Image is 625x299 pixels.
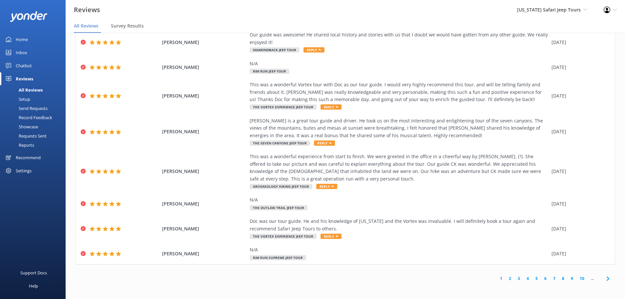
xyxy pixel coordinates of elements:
[162,39,247,46] span: [PERSON_NAME]
[250,60,548,67] div: N/A
[29,279,38,292] div: Help
[4,140,34,150] div: Reports
[16,151,41,164] div: Recommend
[250,255,306,260] span: Rim Run Supreme Jeep Tour
[550,275,559,282] a: 7
[314,140,335,146] span: Reply
[74,23,98,29] span: All Reviews
[4,104,48,113] div: Send Requests
[250,218,548,232] div: Doc was our tour guide. He and his knowledge of [US_STATE] and the Vortex was invaluable. I will ...
[16,59,32,72] div: Chatbot
[162,64,247,71] span: [PERSON_NAME]
[162,200,247,207] span: [PERSON_NAME]
[552,64,607,71] div: [DATE]
[162,225,247,232] span: [PERSON_NAME]
[321,234,342,239] span: Reply
[517,7,581,13] span: [US_STATE] Safari Jeep Tours
[250,153,548,182] div: This was a wonderful experience from start to finish. We were greeted in the office in a cheerful...
[4,113,52,122] div: Record Feedback
[4,85,43,95] div: All Reviews
[514,275,523,282] a: 3
[10,11,48,22] img: yonder-white-logo.png
[250,184,312,189] span: Archaeology Hiking Jeep Tour
[16,164,31,177] div: Settings
[16,46,27,59] div: Inbox
[552,168,607,175] div: [DATE]
[588,275,597,282] span: ...
[532,275,541,282] a: 5
[16,72,33,85] div: Reviews
[250,47,300,53] span: Diamondback Jeep Tour
[303,47,324,53] span: Reply
[552,225,607,232] div: [DATE]
[321,104,342,110] span: Reply
[552,92,607,99] div: [DATE]
[541,275,550,282] a: 6
[20,266,47,279] div: Support Docs
[4,122,38,131] div: Showcase
[250,205,307,210] span: The Outlaw Trail Jeep Tour
[4,104,66,113] a: Send Requests
[250,104,317,110] span: The Vortex Experience Jeep Tour
[250,117,548,139] div: [PERSON_NAME] is a great tour guide and driver. He took us on the most interesting and enlighteni...
[16,33,28,46] div: Home
[4,131,47,140] div: Requests Sent
[162,168,247,175] span: [PERSON_NAME]
[4,95,30,104] div: Setup
[559,275,568,282] a: 8
[4,113,66,122] a: Record Feedback
[4,95,66,104] a: Setup
[162,250,247,257] span: [PERSON_NAME]
[576,275,588,282] a: 10
[74,5,100,15] h3: Reviews
[4,131,66,140] a: Requests Sent
[497,275,506,282] a: 1
[4,85,66,95] a: All Reviews
[250,81,548,103] div: This was a wonderful Vortex tour with Doc as our tour guide. I would very highly recommend this t...
[4,140,66,150] a: Reports
[162,128,247,135] span: [PERSON_NAME]
[250,246,548,253] div: N/A
[250,196,548,203] div: N/A
[111,23,144,29] span: Survey Results
[552,250,607,257] div: [DATE]
[523,275,532,282] a: 4
[250,31,548,46] div: Our guide was awesome! He shared local history and stories with us that I doubt we would have got...
[250,140,310,146] span: The Seven Canyons Jeep Tour
[162,92,247,99] span: [PERSON_NAME]
[316,184,337,189] span: Reply
[568,275,576,282] a: 9
[4,122,66,131] a: Showcase
[552,39,607,46] div: [DATE]
[552,200,607,207] div: [DATE]
[250,234,317,239] span: The Vortex Experience Jeep Tour
[552,128,607,135] div: [DATE]
[250,69,289,74] span: Rim Run Jeep Tour
[506,275,514,282] a: 2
